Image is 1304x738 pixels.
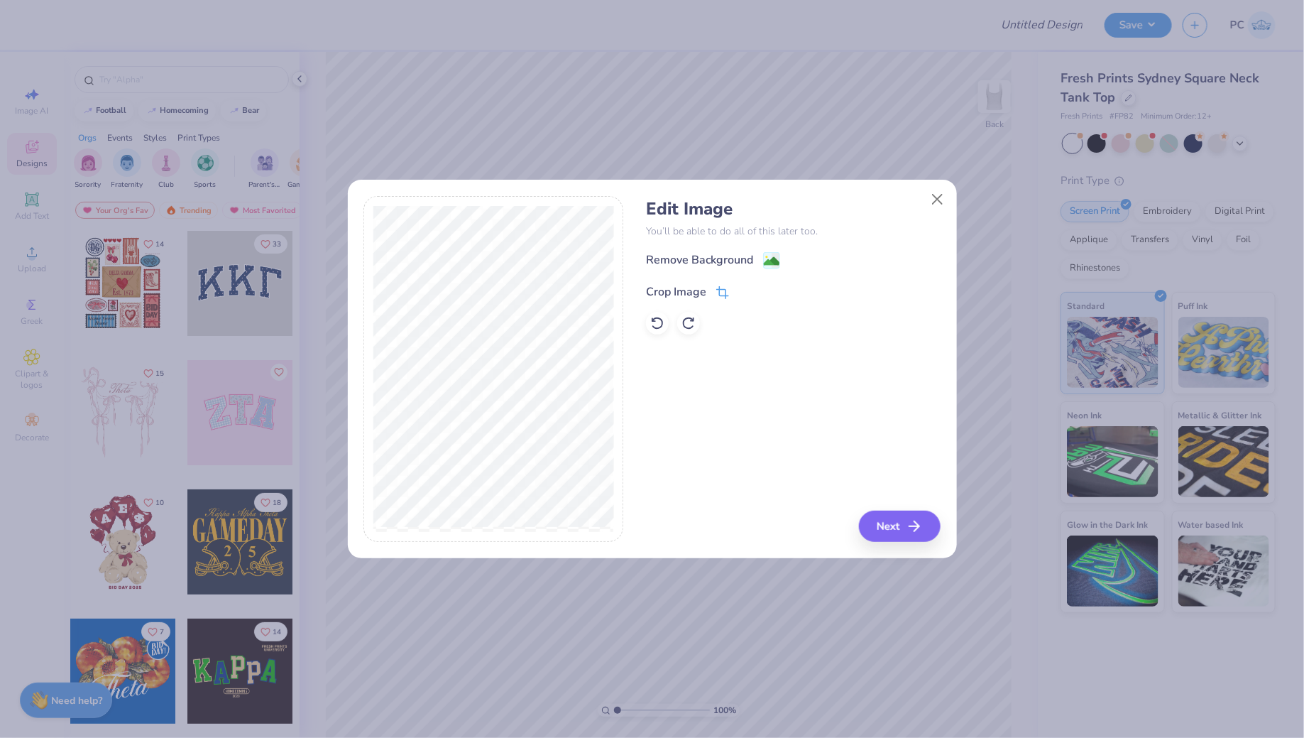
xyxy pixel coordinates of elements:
[859,511,941,542] button: Next
[646,283,706,300] div: Crop Image
[646,251,753,268] div: Remove Background
[646,224,941,239] p: You’ll be able to do all of this later too.
[924,186,950,213] button: Close
[646,199,941,219] h4: Edit Image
